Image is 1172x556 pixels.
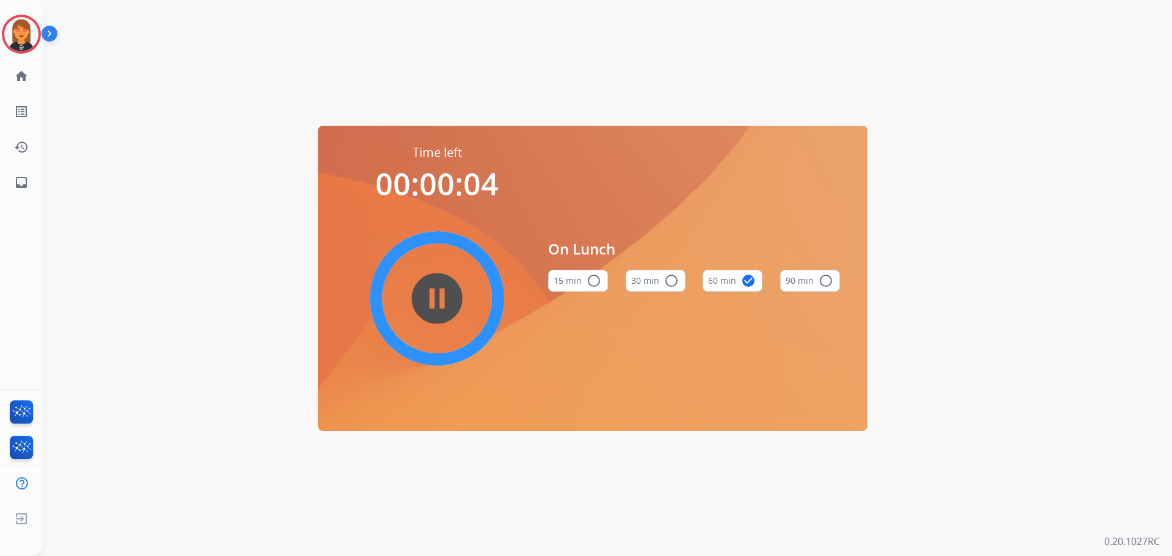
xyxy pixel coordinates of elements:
button: 30 min [626,270,685,292]
mat-icon: inbox [14,175,29,190]
img: avatar [4,17,38,51]
mat-icon: history [14,140,29,154]
mat-icon: home [14,69,29,84]
span: On Lunch [548,238,840,260]
button: 15 min [548,270,608,292]
mat-icon: radio_button_unchecked [587,273,601,288]
mat-icon: list_alt [14,104,29,119]
mat-icon: radio_button_unchecked [819,273,833,288]
mat-icon: check_circle [741,273,756,288]
button: 90 min [780,270,840,292]
span: Time left [413,144,462,161]
mat-icon: radio_button_unchecked [664,273,679,288]
p: 0.20.1027RC [1104,534,1160,549]
button: 60 min [703,270,762,292]
mat-icon: pause_circle_filled [430,291,444,306]
span: 00:00:04 [375,163,499,204]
